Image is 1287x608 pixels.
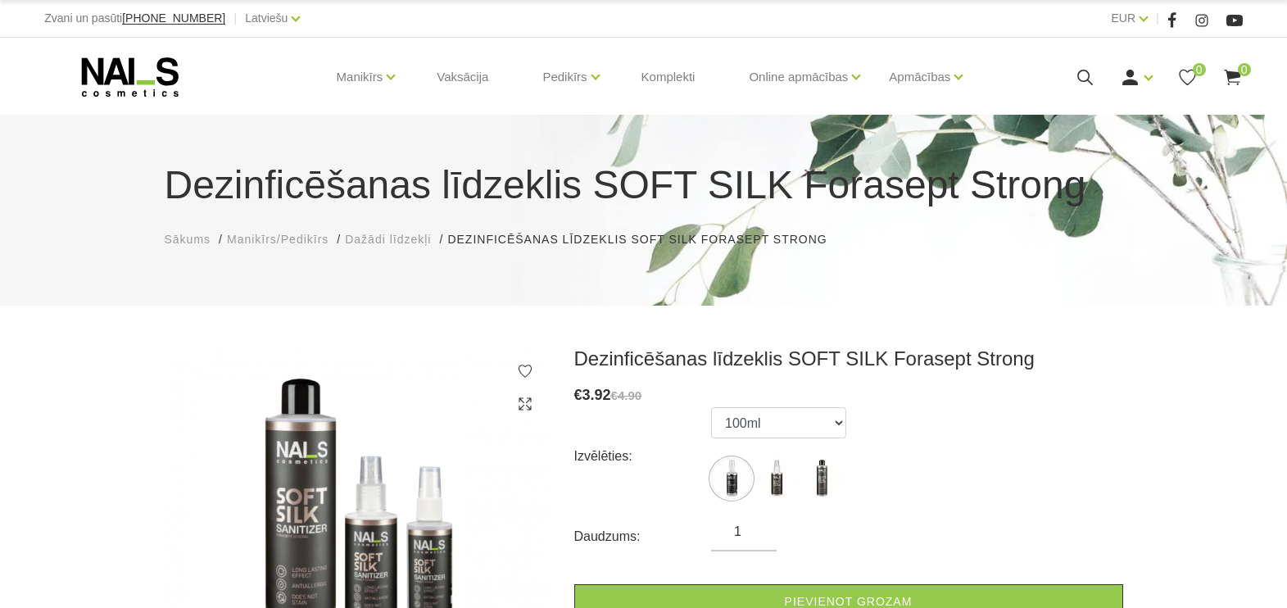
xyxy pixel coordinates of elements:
a: Vaksācija [424,38,501,116]
div: Daudzums: [574,524,712,550]
span: [PHONE_NUMBER] [122,11,225,25]
a: [PHONE_NUMBER] [122,12,225,25]
span: | [233,8,237,29]
span: Manikīrs/Pedikīrs [227,233,329,246]
a: Manikīrs/Pedikīrs [227,231,329,248]
a: Komplekti [628,38,709,116]
a: Online apmācības [749,44,848,110]
span: | [1156,8,1159,29]
span: 3.92 [582,387,611,403]
div: Zvani un pasūti [44,8,225,29]
div: Izvēlēties: [574,443,712,470]
li: Dezinficēšanas līdzeklis SOFT SILK Forasept Strong [447,231,843,248]
span: Dažādi līdzekļi [345,233,431,246]
span: Sākums [165,233,211,246]
img: ... [711,458,752,499]
a: Apmācības [889,44,950,110]
span: 0 [1238,63,1251,76]
span: € [574,387,582,403]
h1: Dezinficēšanas līdzeklis SOFT SILK Forasept Strong [165,156,1123,215]
h3: Dezinficēšanas līdzeklis SOFT SILK Forasept Strong [574,347,1123,371]
a: EUR [1112,8,1136,28]
s: €4.90 [611,388,642,402]
a: Latviešu [245,8,288,28]
a: Manikīrs [337,44,383,110]
a: 0 [1177,67,1198,88]
img: ... [801,458,842,499]
a: Pedikīrs [542,44,587,110]
span: 0 [1193,63,1206,76]
a: Sākums [165,231,211,248]
a: Dažādi līdzekļi [345,231,431,248]
a: 0 [1222,67,1243,88]
img: ... [756,458,797,499]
